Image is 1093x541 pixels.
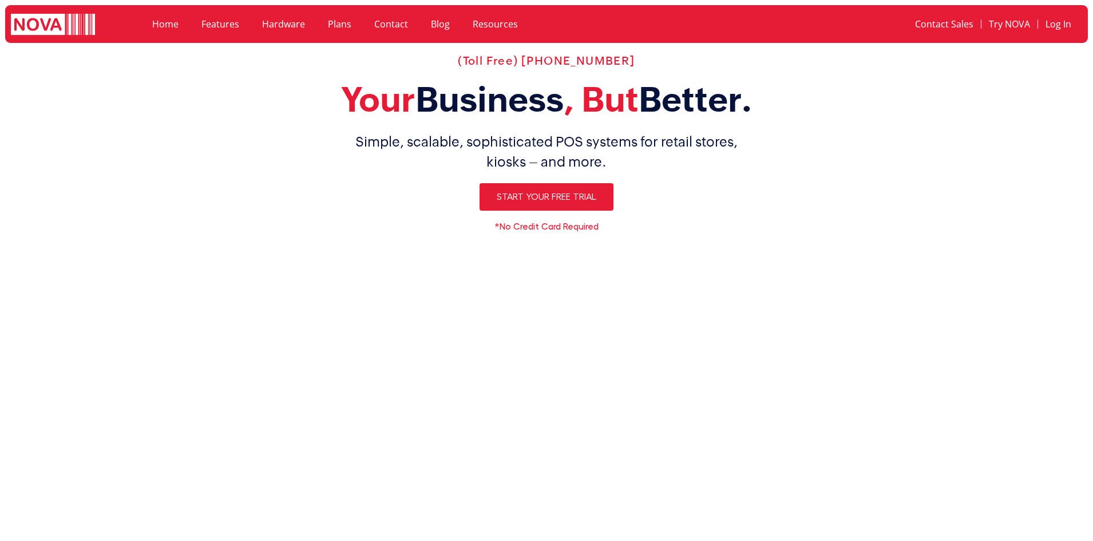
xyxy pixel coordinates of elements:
[141,11,190,37] a: Home
[190,11,251,37] a: Features
[191,222,902,231] h6: *No Credit Card Required
[908,11,981,37] a: Contact Sales
[461,11,529,37] a: Resources
[419,11,461,37] a: Blog
[765,11,1078,37] nav: Menu
[191,79,902,120] h2: Your , But
[497,192,596,202] span: Start Your Free Trial
[141,11,753,37] nav: Menu
[415,80,564,119] span: Business
[363,11,419,37] a: Contact
[191,132,902,172] h1: Simple, scalable, sophisticated POS systems for retail stores, kiosks – and more.
[251,11,316,37] a: Hardware
[1038,11,1079,37] a: Log In
[316,11,363,37] a: Plans
[981,11,1037,37] a: Try NOVA
[191,54,902,68] h2: (Toll Free) [PHONE_NUMBER]
[639,80,753,119] span: Better.
[11,14,95,37] img: logo white
[480,183,613,211] a: Start Your Free Trial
